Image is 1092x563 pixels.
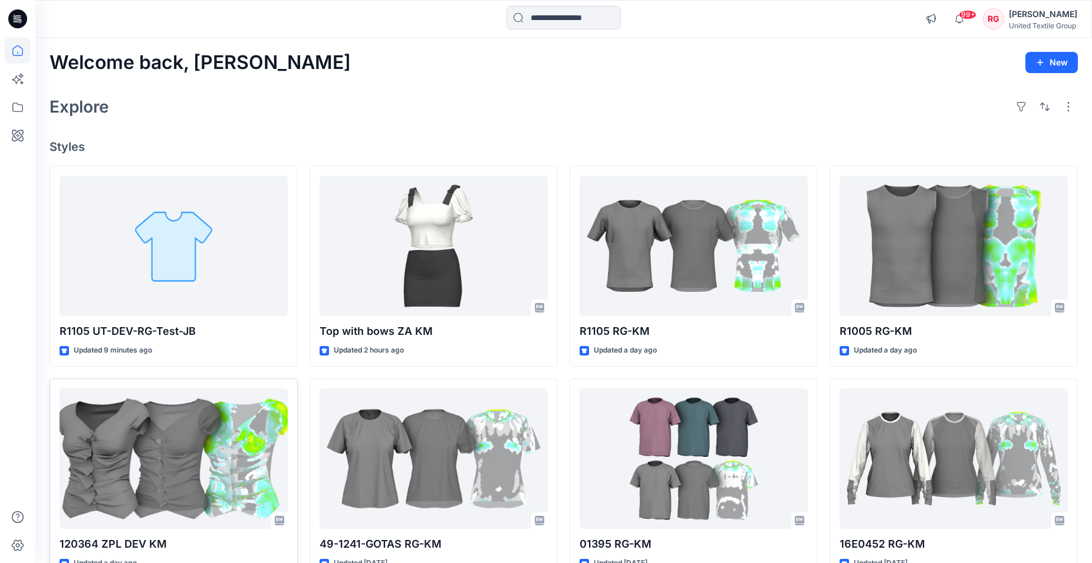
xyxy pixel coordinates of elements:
a: R1105 UT-DEV-RG-Test-JB [60,176,288,317]
a: R1105 RG-KM [580,176,808,317]
p: 16E0452 RG-KM [840,536,1068,552]
p: 01395 RG-KM [580,536,808,552]
a: R1005 RG-KM [840,176,1068,317]
h2: Explore [50,97,109,116]
p: 49-1241-GOTAS RG-KM [320,536,548,552]
p: 120364 ZPL DEV KM [60,536,288,552]
div: [PERSON_NAME] [1009,7,1077,21]
a: 120364 ZPL DEV KM [60,388,288,529]
p: Updated 9 minutes ago [74,344,152,357]
p: R1005 RG-KM [840,323,1068,340]
p: Top with bows ZA KM [320,323,548,340]
span: 99+ [959,10,976,19]
h2: Welcome back, [PERSON_NAME] [50,52,351,74]
h4: Styles [50,140,1078,154]
a: 49-1241-GOTAS RG-KM [320,388,548,529]
p: Updated 2 hours ago [334,344,404,357]
a: 16E0452 RG-KM [840,388,1068,529]
p: R1105 UT-DEV-RG-Test-JB [60,323,288,340]
button: New [1025,52,1078,73]
p: Updated a day ago [594,344,657,357]
div: United Textile Group [1009,21,1077,30]
p: Updated a day ago [854,344,917,357]
p: R1105 RG-KM [580,323,808,340]
div: RG [983,8,1004,29]
a: Top with bows ZA KM [320,176,548,317]
a: 01395 RG-KM [580,388,808,529]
